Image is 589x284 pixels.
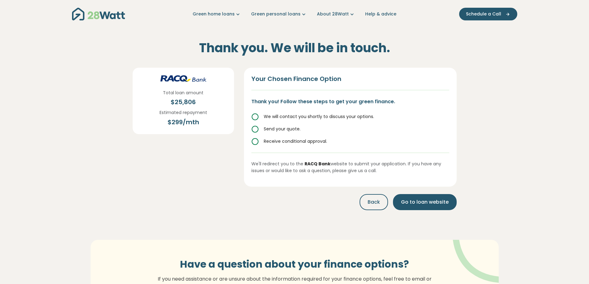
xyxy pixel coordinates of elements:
button: Schedule a Call [459,8,517,20]
h2: Your Chosen Finance Option [251,75,449,90]
img: RACQ Green Personal Loan [160,75,207,82]
a: Green home loans [193,11,241,17]
h2: Thank you. We will be in touch. [133,33,457,63]
img: 28Watt [72,8,125,20]
span: Schedule a Call [466,11,501,17]
span: We will contact you shortly to discuss your options. [264,113,374,120]
span: Go to loan website [401,198,449,206]
a: About 28Watt [317,11,355,17]
a: Help & advice [365,11,396,17]
p: Thank you! Follow these steps to get your green finance. [251,98,449,106]
a: Green personal loans [251,11,307,17]
img: vector [437,223,517,283]
span: Receive conditional approval. [264,138,327,144]
button: Go to loan website [393,194,457,210]
span: Back [368,198,380,206]
p: Estimated repayment [160,109,207,116]
div: $ 299 /mth [160,117,207,127]
strong: RACQ Bank [305,161,331,167]
span: Send your quote. [264,126,301,132]
p: Total loan amount [163,89,203,96]
div: $ 25,806 [163,97,203,107]
p: We'll redirect you to the website to submit your application. If you have any issues or would lik... [251,153,449,174]
h3: Have a question about your finance options? [154,258,435,270]
nav: Main navigation [72,6,517,22]
button: Back [360,194,388,210]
